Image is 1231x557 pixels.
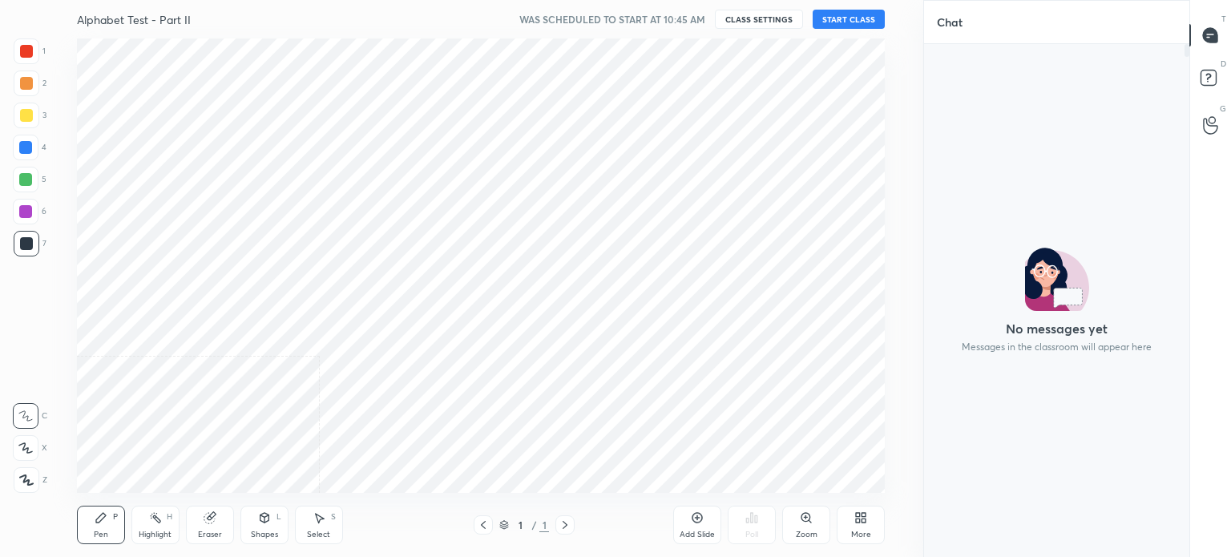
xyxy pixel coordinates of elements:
div: Shapes [251,531,278,539]
div: 7 [14,231,46,256]
div: / [531,520,536,530]
div: Eraser [198,531,222,539]
div: Add Slide [680,531,715,539]
p: Chat [924,1,975,43]
p: T [1221,13,1226,25]
div: 1 [539,518,549,532]
div: Zoom [796,531,817,539]
div: Highlight [139,531,172,539]
div: Select [307,531,330,539]
p: D [1221,58,1226,70]
div: Z [14,467,47,493]
div: Pen [94,531,108,539]
div: C [13,403,47,429]
div: 2 [14,71,46,96]
div: 6 [13,199,46,224]
button: CLASS SETTINGS [715,10,803,29]
div: P [113,513,118,521]
div: 3 [14,103,46,128]
div: S [331,513,336,521]
div: 1 [512,520,528,530]
div: L [276,513,281,521]
div: X [13,435,47,461]
h4: Alphabet Test - Part II [77,12,191,27]
div: 4 [13,135,46,160]
h5: WAS SCHEDULED TO START AT 10:45 AM [519,12,705,26]
button: START CLASS [813,10,885,29]
div: More [851,531,871,539]
p: G [1220,103,1226,115]
div: H [167,513,172,521]
div: 1 [14,38,46,64]
div: 5 [13,167,46,192]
